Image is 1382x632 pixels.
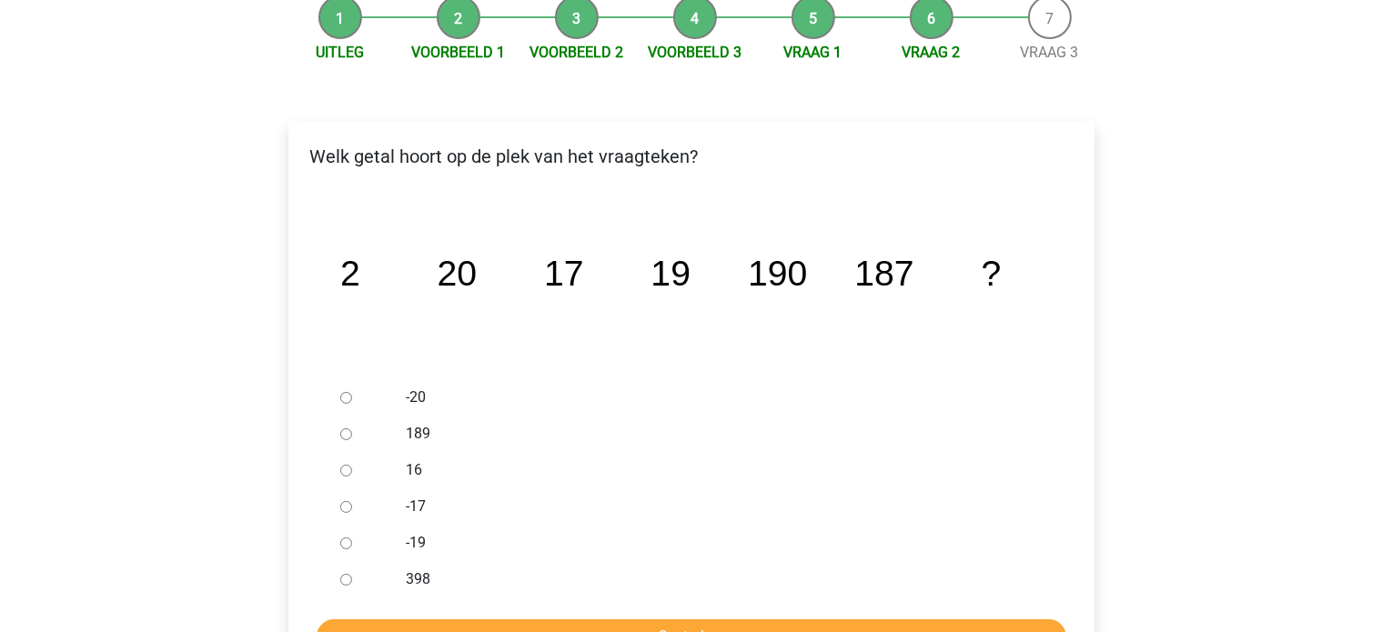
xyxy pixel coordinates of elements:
a: Voorbeeld 2 [530,44,623,61]
a: Vraag 3 [1021,44,1079,61]
label: -20 [406,386,1035,408]
p: Welk getal hoort op de plek van het vraagteken? [303,143,1080,170]
a: Vraag 1 [784,44,842,61]
label: -17 [406,496,1035,517]
label: -19 [406,532,1035,554]
label: 16 [406,459,1035,481]
label: 189 [406,423,1035,445]
label: 398 [406,568,1035,590]
a: Voorbeeld 3 [648,44,741,61]
a: Vraag 2 [903,44,961,61]
tspan: 187 [854,254,913,293]
a: Voorbeeld 1 [411,44,505,61]
tspan: 20 [437,254,477,293]
tspan: 2 [340,254,360,293]
tspan: 19 [651,254,691,293]
tspan: 190 [748,254,807,293]
a: Uitleg [316,44,364,61]
tspan: ? [981,254,1001,293]
tspan: 17 [544,254,584,293]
